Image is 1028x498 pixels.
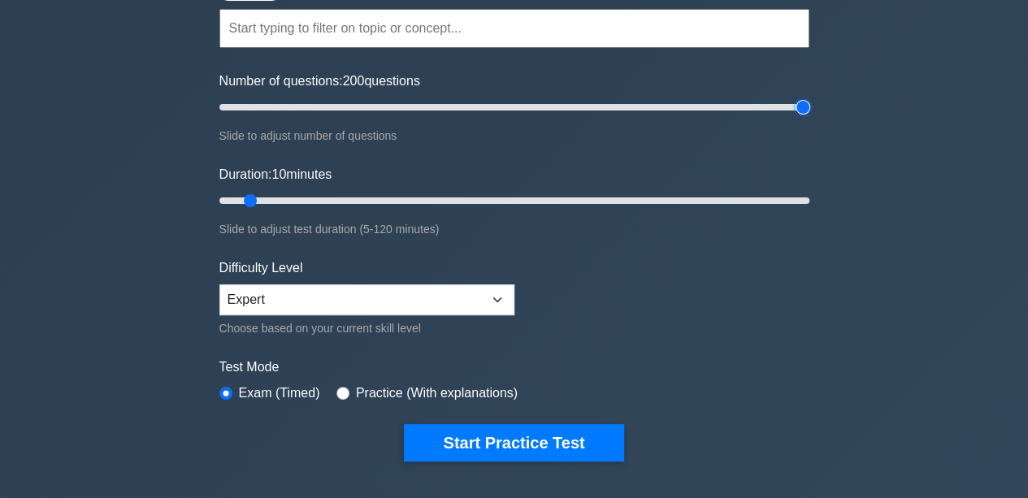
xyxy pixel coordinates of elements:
[219,165,332,184] label: Duration: minutes
[219,219,809,239] div: Slide to adjust test duration (5-120 minutes)
[219,258,303,278] label: Difficulty Level
[219,318,514,338] div: Choose based on your current skill level
[271,167,286,181] span: 10
[219,71,420,91] label: Number of questions: questions
[404,424,623,461] button: Start Practice Test
[219,126,809,145] div: Slide to adjust number of questions
[239,383,320,403] label: Exam (Timed)
[356,383,518,403] label: Practice (With explanations)
[343,74,365,88] span: 200
[219,9,809,48] input: Start typing to filter on topic or concept...
[219,357,809,377] label: Test Mode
